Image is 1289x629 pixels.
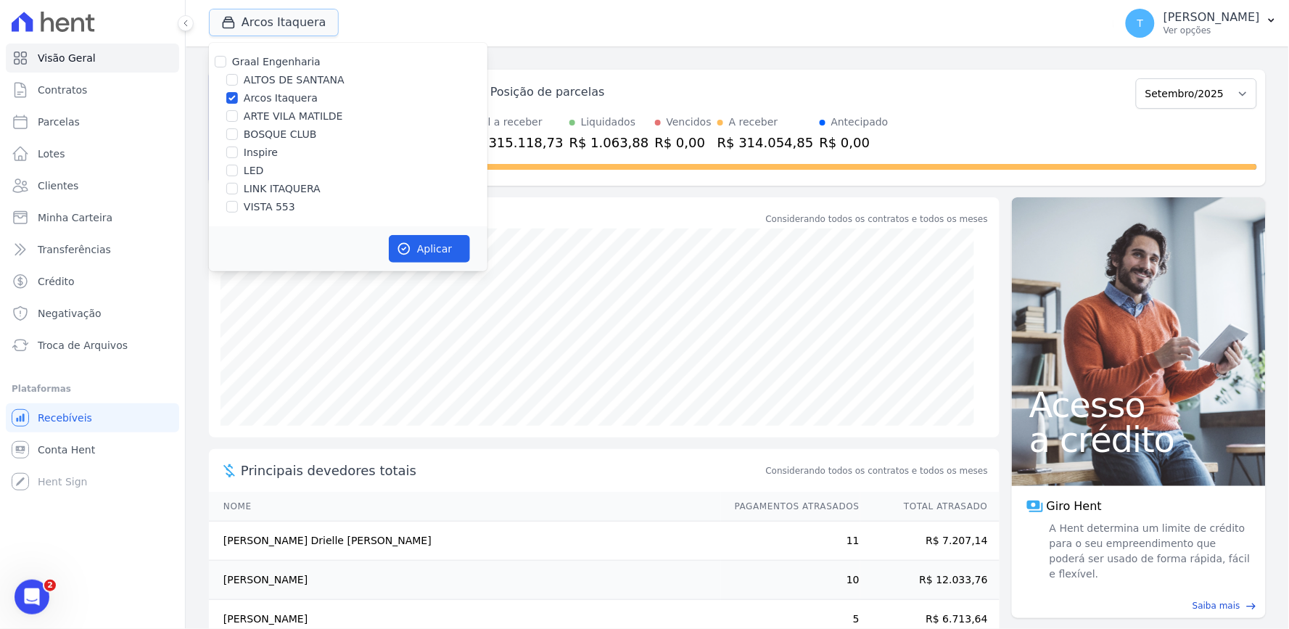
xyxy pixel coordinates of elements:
span: T [1137,18,1144,28]
span: Saiba mais [1193,599,1240,612]
td: [PERSON_NAME] [209,561,721,600]
p: [PERSON_NAME] [1164,10,1260,25]
span: Clientes [38,178,78,193]
span: Considerando todos os contratos e todos os meses [766,464,988,477]
div: Considerando todos os contratos e todos os meses [766,213,988,226]
div: R$ 1.063,88 [569,133,649,152]
div: Plataformas [12,380,173,398]
a: Minha Carteira [6,203,179,232]
div: Antecipado [831,115,889,130]
span: 2 [44,580,56,591]
div: Total a receber [467,115,564,130]
th: Pagamentos Atrasados [721,492,860,522]
a: Recebíveis [6,403,179,432]
a: Lotes [6,139,179,168]
button: T [PERSON_NAME] Ver opções [1114,3,1289,44]
span: east [1246,601,1257,612]
label: Arcos Itaquera [244,91,318,106]
span: Visão Geral [38,51,96,65]
a: Saiba mais east [1021,599,1257,612]
button: Arcos Itaquera [209,9,339,36]
span: Acesso [1029,387,1248,422]
div: R$ 315.118,73 [467,133,564,152]
iframe: Intercom live chat [15,580,49,614]
div: R$ 0,00 [820,133,889,152]
td: R$ 7.207,14 [860,522,1000,561]
div: A receber [729,115,778,130]
div: Posição de parcelas [490,83,605,101]
button: Aplicar [389,235,470,263]
span: Contratos [38,83,87,97]
div: R$ 314.054,85 [717,133,814,152]
a: Visão Geral [6,44,179,73]
span: Minha Carteira [38,210,112,225]
a: Clientes [6,171,179,200]
label: ALTOS DE SANTANA [244,73,345,88]
span: A Hent determina um limite de crédito para o seu empreendimento que poderá ser usado de forma ráp... [1047,521,1251,582]
span: Lotes [38,147,65,161]
label: BOSQUE CLUB [244,127,317,142]
td: R$ 12.033,76 [860,561,1000,600]
a: Parcelas [6,107,179,136]
span: a crédito [1029,422,1248,457]
span: Conta Hent [38,443,95,457]
span: Principais devedores totais [241,461,763,480]
label: Inspire [244,145,278,160]
label: LED [244,163,263,178]
td: [PERSON_NAME] Drielle [PERSON_NAME] [209,522,721,561]
a: Transferências [6,235,179,264]
td: 11 [721,522,860,561]
label: LINK ITAQUERA [244,181,321,197]
span: Negativação [38,306,102,321]
label: ARTE VILA MATILDE [244,109,343,124]
div: Liquidados [581,115,636,130]
th: Total Atrasado [860,492,1000,522]
span: Troca de Arquivos [38,338,128,353]
span: Recebíveis [38,411,92,425]
a: Negativação [6,299,179,328]
label: VISTA 553 [244,200,295,215]
a: Crédito [6,267,179,296]
span: Parcelas [38,115,80,129]
p: Ver opções [1164,25,1260,36]
span: Crédito [38,274,75,289]
span: Transferências [38,242,111,257]
a: Troca de Arquivos [6,331,179,360]
th: Nome [209,492,721,522]
span: Giro Hent [1047,498,1102,515]
a: Contratos [6,75,179,104]
label: Graal Engenharia [232,56,321,67]
a: Conta Hent [6,435,179,464]
div: R$ 0,00 [655,133,712,152]
td: 10 [721,561,860,600]
div: Vencidos [667,115,712,130]
div: Saldo devedor total [241,209,763,229]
